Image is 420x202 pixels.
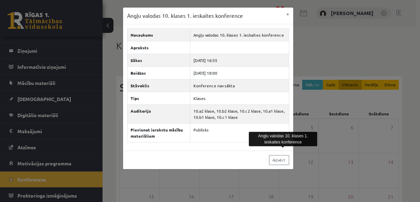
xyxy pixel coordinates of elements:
[127,123,190,142] th: Pievienot ierakstu mācību materiāliem
[127,12,243,20] h3: Angļu valodas 10. klases 1. ieskaites konference
[190,66,289,79] td: [DATE] 18:00
[127,54,190,66] th: Sākas
[269,155,289,165] a: Aizvērt
[190,79,289,92] td: Konference nav sākta
[127,104,190,123] th: Auditorija
[127,79,190,92] th: Stāvoklis
[190,54,289,66] td: [DATE] 16:55
[127,41,190,54] th: Apraksts
[190,28,289,41] td: Angļu valodas 10. klases 1. ieskaites konference
[127,28,190,41] th: Nosaukums
[190,123,289,142] td: Publisks
[127,66,190,79] th: Beidzas
[190,92,289,104] td: Klases
[249,132,317,146] div: Angļu valodas 10. klases 1. ieskaites konference
[190,104,289,123] td: 10.a2 klase, 10.b2 klase, 10.c2 klase, 10.a1 klase, 10.b1 klase, 10.c1 klase
[127,92,190,104] th: Tips
[282,8,293,21] button: ×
